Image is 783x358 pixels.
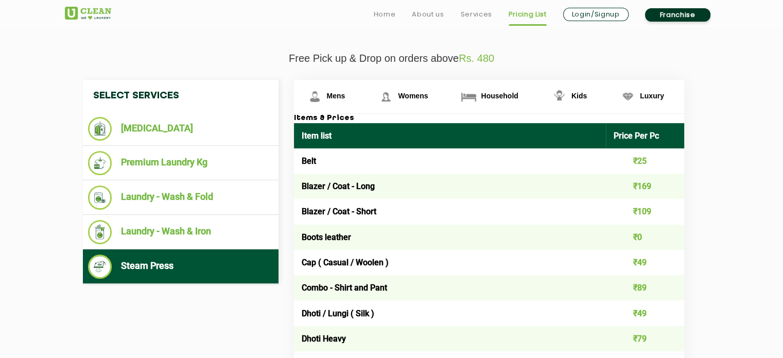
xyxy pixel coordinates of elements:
td: Dhoti Heavy [294,326,606,351]
td: ₹79 [606,326,684,351]
img: Kids [550,88,568,106]
img: Womens [377,88,395,106]
li: Laundry - Wash & Fold [88,185,273,210]
td: ₹49 [606,250,684,275]
img: Luxury [619,88,637,106]
td: Blazer / Coat - Long [294,174,606,199]
td: ₹109 [606,199,684,224]
li: Steam Press [88,254,273,279]
img: Household [460,88,478,106]
span: Kids [571,92,587,100]
img: Laundry - Wash & Fold [88,185,112,210]
a: Pricing List [509,8,547,21]
img: UClean Laundry and Dry Cleaning [65,7,111,20]
a: About us [412,8,444,21]
a: Login/Signup [563,8,629,21]
h4: Select Services [83,80,279,112]
td: Combo - Shirt and Pant [294,275,606,300]
img: Mens [306,88,324,106]
p: Free Pick up & Drop on orders above [65,53,719,64]
h3: Items & Prices [294,114,684,123]
td: ₹169 [606,174,684,199]
li: Laundry - Wash & Iron [88,220,273,244]
span: Mens [327,92,345,100]
td: Blazer / Coat - Short [294,199,606,224]
li: Premium Laundry Kg [88,151,273,175]
a: Services [460,8,492,21]
a: Franchise [645,8,710,22]
th: Price Per Pc [606,123,684,148]
img: Dry Cleaning [88,117,112,141]
td: ₹49 [606,300,684,326]
td: Boots leather [294,225,606,250]
td: Belt [294,148,606,174]
span: Rs. 480 [459,53,494,64]
td: Dhoti / Lungi ( Silk ) [294,300,606,326]
img: Premium Laundry Kg [88,151,112,175]
a: Home [374,8,396,21]
th: Item list [294,123,606,148]
span: Household [481,92,518,100]
td: ₹0 [606,225,684,250]
img: Steam Press [88,254,112,279]
span: Womens [398,92,428,100]
span: Luxury [640,92,664,100]
td: Cap ( Casual / Woolen ) [294,250,606,275]
td: ₹89 [606,275,684,300]
img: Laundry - Wash & Iron [88,220,112,244]
td: ₹25 [606,148,684,174]
li: [MEDICAL_DATA] [88,117,273,141]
